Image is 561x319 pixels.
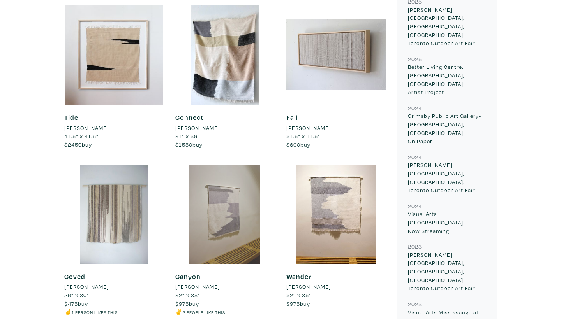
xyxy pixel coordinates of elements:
[64,132,99,140] span: 41.5" x 41.5"
[64,124,109,132] li: [PERSON_NAME]
[286,300,310,307] span: buy
[175,141,192,148] span: $1550
[175,124,220,132] li: [PERSON_NAME]
[175,308,275,316] li: ✌️
[408,153,422,161] small: 2024
[175,113,203,122] a: Connect
[286,282,331,291] li: [PERSON_NAME]
[286,300,300,307] span: $975
[286,141,300,148] span: $600
[175,124,275,132] a: [PERSON_NAME]
[408,112,486,145] p: Grimsby Public Art Gallery- [GEOGRAPHIC_DATA], [GEOGRAPHIC_DATA] On Paper
[286,132,320,140] span: 31.5" x 11.5"
[64,124,164,132] a: [PERSON_NAME]
[175,282,220,291] li: [PERSON_NAME]
[175,291,200,299] span: 32" x 38"
[64,141,82,148] span: $2450
[64,291,89,299] span: 29" x 30"
[64,308,164,316] li: ☝️
[64,282,109,291] li: [PERSON_NAME]
[286,124,386,132] a: [PERSON_NAME]
[408,210,486,235] p: Visual Arts [GEOGRAPHIC_DATA] Now Streaming
[64,141,92,148] span: buy
[175,300,189,307] span: $975
[408,161,486,194] p: [PERSON_NAME][GEOGRAPHIC_DATA], [GEOGRAPHIC_DATA]. Toronto Outdoor Art Fair
[64,300,88,307] span: buy
[408,202,422,210] small: 2024
[408,243,422,250] small: 2023
[175,141,203,148] span: buy
[408,63,486,96] p: Better Living Centre. [GEOGRAPHIC_DATA], [GEOGRAPHIC_DATA] Artist Project
[408,55,422,63] small: 2025
[64,272,85,281] a: Coved
[408,251,486,293] p: [PERSON_NAME][GEOGRAPHIC_DATA], [GEOGRAPHIC_DATA], [GEOGRAPHIC_DATA] Toronto Outdoor Art Fair
[286,282,386,291] a: [PERSON_NAME]
[408,104,422,112] small: 2024
[286,124,331,132] li: [PERSON_NAME]
[175,272,201,281] a: Canyon
[286,113,298,122] a: Fall
[72,309,118,315] small: 1 person likes this
[64,113,78,122] a: Tide
[175,300,199,307] span: buy
[408,300,422,308] small: 2023
[286,291,311,299] span: 32" x 35"
[286,272,311,281] a: Wander
[64,282,164,291] a: [PERSON_NAME]
[175,132,200,140] span: 31" x 36"
[408,5,486,47] p: [PERSON_NAME][GEOGRAPHIC_DATA]. [GEOGRAPHIC_DATA], [GEOGRAPHIC_DATA] Toronto Outdoor Art Fair
[175,282,275,291] a: [PERSON_NAME]
[286,141,310,148] span: buy
[64,300,78,307] span: $475
[183,309,225,315] small: 2 people like this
